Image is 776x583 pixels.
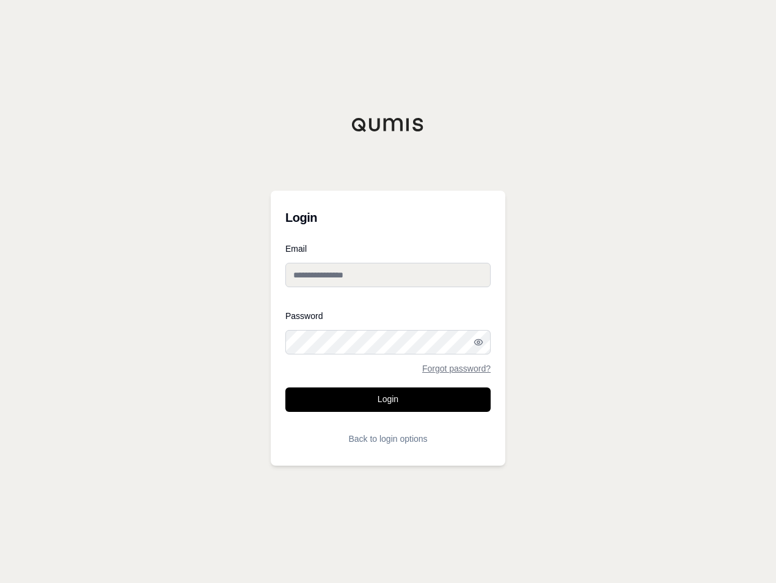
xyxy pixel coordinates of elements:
[285,312,491,320] label: Password
[285,387,491,412] button: Login
[351,117,425,132] img: Qumis
[285,427,491,451] button: Back to login options
[285,205,491,230] h3: Login
[422,364,491,373] a: Forgot password?
[285,244,491,253] label: Email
